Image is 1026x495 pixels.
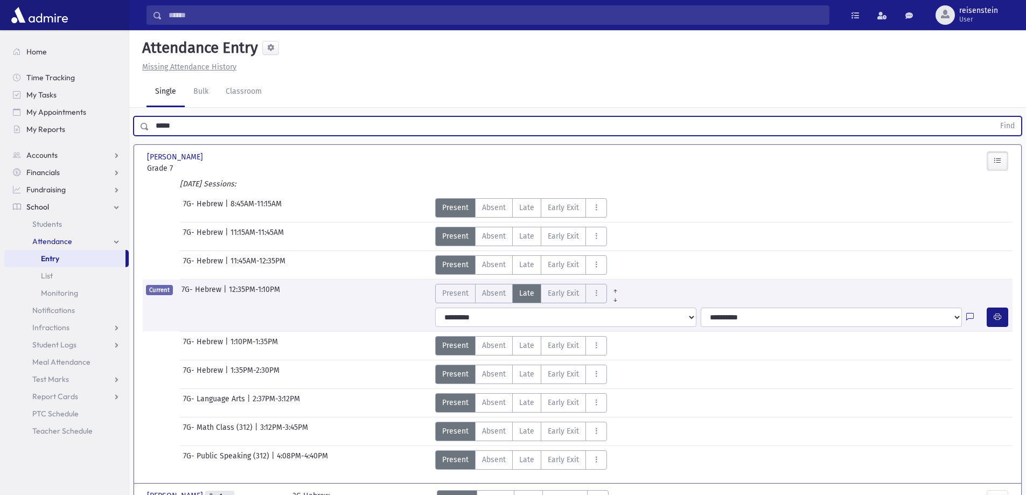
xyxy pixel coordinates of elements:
span: Present [442,368,469,380]
div: AttTypes [435,422,607,441]
span: Late [519,340,534,351]
span: Attendance [32,236,72,246]
span: Absent [482,259,506,270]
span: PTC Schedule [32,409,79,419]
span: Early Exit [548,426,579,437]
span: Early Exit [548,288,579,299]
a: Student Logs [4,336,129,353]
a: School [4,198,129,215]
span: | [225,255,231,275]
span: Monitoring [41,288,78,298]
span: Absent [482,202,506,213]
a: All Prior [607,284,624,292]
span: 7G- Language Arts [183,393,247,413]
span: Absent [482,368,506,380]
span: Present [442,202,469,213]
button: Find [994,117,1021,135]
span: Current [146,285,173,295]
span: Entry [41,254,59,263]
a: PTC Schedule [4,405,129,422]
a: Missing Attendance History [138,62,236,72]
span: Present [442,426,469,437]
span: User [959,15,998,24]
div: AttTypes [435,198,607,218]
span: Absent [482,340,506,351]
span: Present [442,288,469,299]
span: 7G- Hebrew [182,284,224,303]
span: 8:45AM-11:15AM [231,198,282,218]
span: Absent [482,426,506,437]
img: AdmirePro [9,4,71,26]
a: Accounts [4,147,129,164]
span: List [41,271,53,281]
u: Missing Attendance History [142,62,236,72]
span: 7G- Public Speaking (312) [183,450,271,470]
span: Late [519,259,534,270]
span: Infractions [32,323,69,332]
span: Late [519,454,534,465]
span: | [225,198,231,218]
a: My Tasks [4,86,129,103]
span: School [26,202,49,212]
a: Entry [4,250,125,267]
a: Attendance [4,233,129,250]
span: Financials [26,168,60,177]
span: [PERSON_NAME] [147,151,205,163]
span: Early Exit [548,231,579,242]
span: 7G- Hebrew [183,365,225,384]
a: Teacher Schedule [4,422,129,440]
a: Notifications [4,302,129,319]
span: | [255,422,260,441]
a: My Reports [4,121,129,138]
span: Student Logs [32,340,76,350]
span: Accounts [26,150,58,160]
input: Search [162,5,829,25]
a: Infractions [4,319,129,336]
span: 11:15AM-11:45AM [231,227,284,246]
span: Early Exit [548,454,579,465]
span: 3:12PM-3:45PM [260,422,308,441]
span: | [225,227,231,246]
a: Single [146,77,185,107]
div: AttTypes [435,336,607,355]
span: Absent [482,288,506,299]
div: AttTypes [435,450,607,470]
a: Home [4,43,129,60]
div: AttTypes [435,255,607,275]
i: [DATE] Sessions: [180,179,236,189]
div: AttTypes [435,365,607,384]
span: Present [442,259,469,270]
span: 7G- Hebrew [183,255,225,275]
span: My Reports [26,124,65,134]
span: | [224,284,229,303]
span: | [247,393,253,413]
span: 12:35PM-1:10PM [229,284,280,303]
span: Notifications [32,305,75,315]
span: reisenstein [959,6,998,15]
span: Early Exit [548,340,579,351]
a: Students [4,215,129,233]
a: Time Tracking [4,69,129,86]
span: Students [32,219,62,229]
span: | [225,336,231,355]
a: Fundraising [4,181,129,198]
div: AttTypes [435,227,607,246]
span: Fundraising [26,185,66,194]
a: Financials [4,164,129,181]
span: Late [519,426,534,437]
a: Monitoring [4,284,129,302]
span: My Appointments [26,107,86,117]
span: Early Exit [548,202,579,213]
a: All Later [607,292,624,301]
span: 7G- Hebrew [183,227,225,246]
span: 1:10PM-1:35PM [231,336,278,355]
span: Late [519,288,534,299]
a: Test Marks [4,371,129,388]
span: Grade 7 [147,163,282,174]
span: Absent [482,454,506,465]
span: My Tasks [26,90,57,100]
span: 2:37PM-3:12PM [253,393,300,413]
span: 7G- Math Class (312) [183,422,255,441]
span: Present [442,454,469,465]
div: AttTypes [435,393,607,413]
